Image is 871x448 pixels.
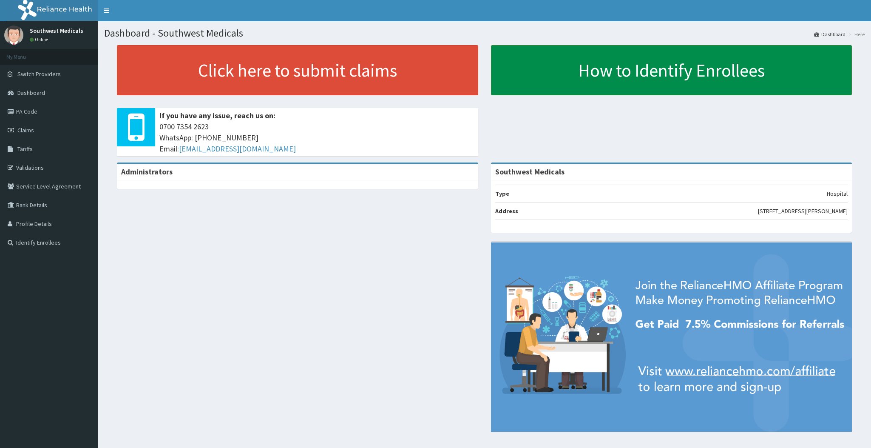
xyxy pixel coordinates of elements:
[4,26,23,45] img: User Image
[814,31,845,38] a: Dashboard
[17,89,45,97] span: Dashboard
[104,28,865,39] h1: Dashboard - Southwest Medicals
[159,111,275,120] b: If you have any issue, reach us on:
[159,121,474,154] span: 0700 7354 2623 WhatsApp: [PHONE_NUMBER] Email:
[117,45,478,95] a: Click here to submit claims
[495,190,509,197] b: Type
[758,207,848,215] p: [STREET_ADDRESS][PERSON_NAME]
[827,189,848,198] p: Hospital
[491,45,852,95] a: How to Identify Enrollees
[17,126,34,134] span: Claims
[17,145,33,153] span: Tariffs
[495,207,518,215] b: Address
[30,28,83,34] p: Southwest Medicals
[121,167,173,177] b: Administrators
[17,70,61,78] span: Switch Providers
[495,167,565,177] strong: Southwest Medicals
[846,31,865,38] li: Here
[491,243,852,432] img: provider-team-banner.png
[179,144,296,154] a: [EMAIL_ADDRESS][DOMAIN_NAME]
[30,37,50,43] a: Online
